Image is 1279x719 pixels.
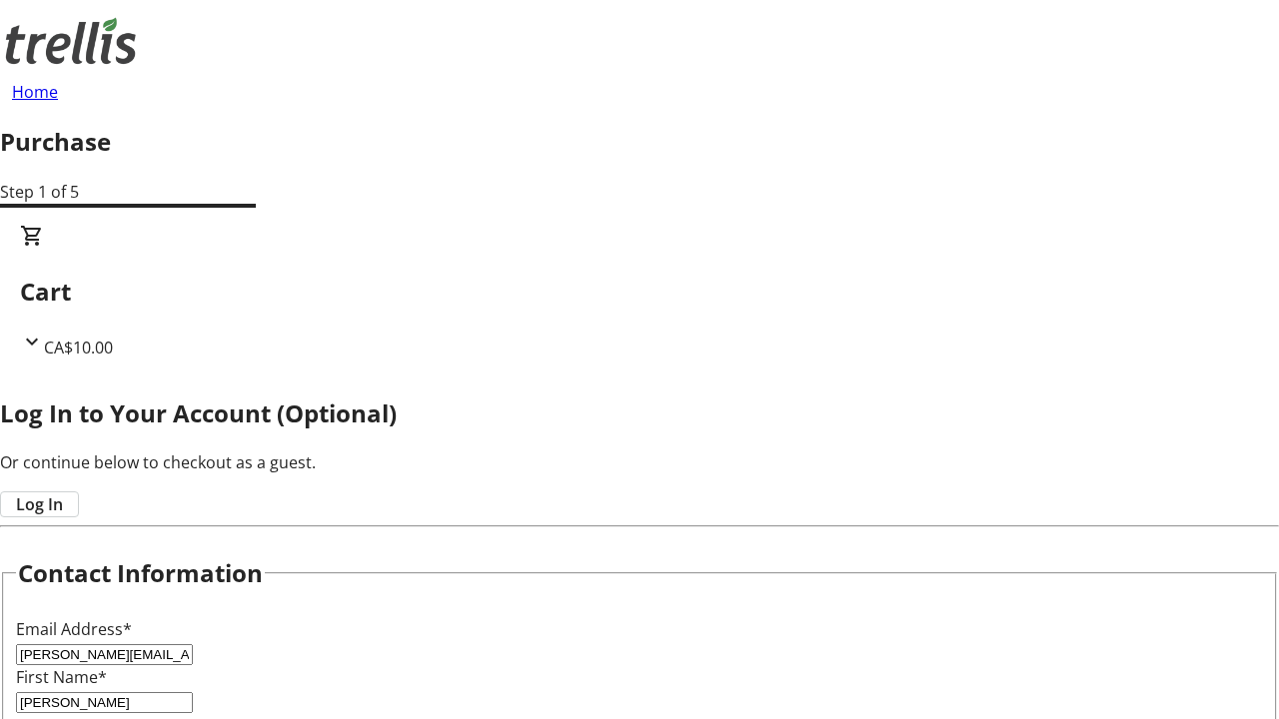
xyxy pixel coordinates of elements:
label: Email Address* [16,618,132,640]
label: First Name* [16,666,107,688]
span: CA$10.00 [44,337,113,359]
h2: Contact Information [18,555,263,591]
h2: Cart [20,274,1259,310]
div: CartCA$10.00 [20,224,1259,359]
span: Log In [16,492,63,516]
